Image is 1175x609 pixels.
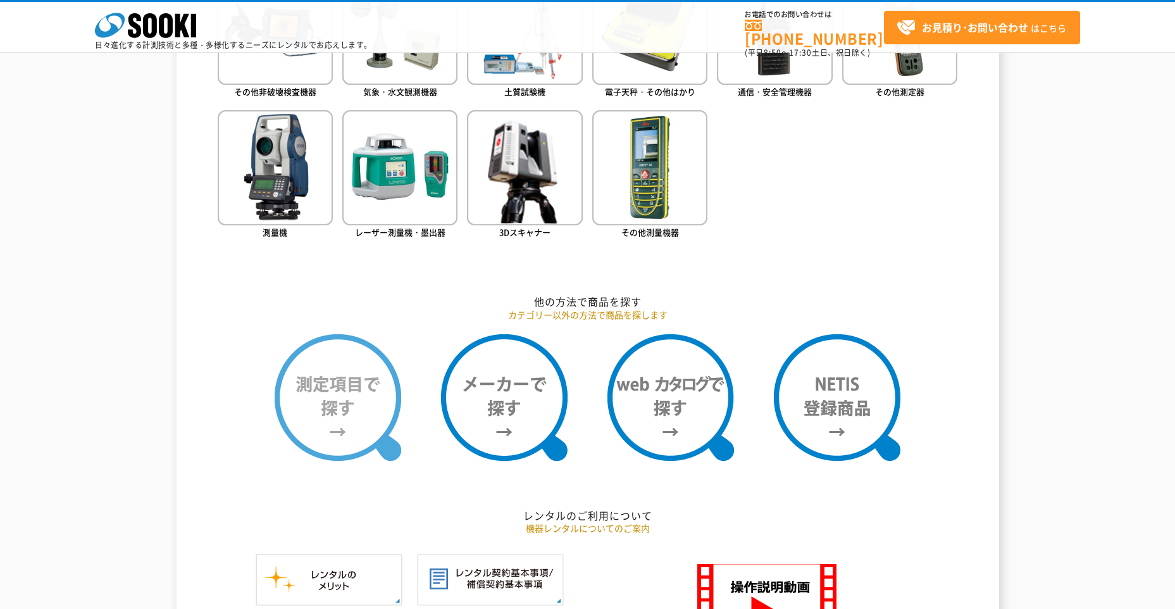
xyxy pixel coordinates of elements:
[263,226,287,238] span: 測量機
[774,334,900,461] img: NETIS登録商品
[234,85,316,97] span: その他非破壊検査機器
[745,11,884,18] span: お電話でのお問い合わせは
[441,334,568,461] img: メーカーで探す
[745,20,884,46] a: [PHONE_NUMBER]
[417,554,564,606] img: レンタル契約基本事項／補償契約基本事項
[342,110,457,225] img: レーザー測量機・墨出器
[417,593,564,605] a: レンタル契約基本事項／補償契約基本事項
[363,85,437,97] span: 気象・水文観測機器
[342,110,457,241] a: レーザー測量機・墨出器
[592,110,707,241] a: その他測量機器
[504,85,545,97] span: 土質試験機
[592,110,707,225] img: その他測量機器
[218,522,958,535] p: 機器レンタルについてのご案内
[897,18,1066,37] span: はこちら
[218,308,958,322] p: カテゴリー以外の方法で商品を探します
[764,47,781,58] span: 8:50
[218,295,958,308] h2: 他の方法で商品を探す
[95,41,372,49] p: 日々進化する計測技術と多種・多様化するニーズにレンタルでお応えします。
[467,110,582,241] a: 3Dスキャナー
[621,226,679,238] span: その他測量機器
[922,20,1028,35] strong: お見積り･お問い合わせ
[789,47,812,58] span: 17:30
[256,554,402,606] img: レンタルのメリット
[884,11,1080,44] a: お見積り･お問い合わせはこちら
[256,593,402,605] a: レンタルのメリット
[218,110,333,241] a: 測量機
[218,509,958,522] h2: レンタルのご利用について
[499,226,550,238] span: 3Dスキャナー
[218,110,333,225] img: 測量機
[605,85,695,97] span: 電子天秤・その他はかり
[745,47,870,58] span: (平日 ～ 土日、祝日除く)
[467,110,582,225] img: 3Dスキャナー
[607,334,734,461] img: webカタログで探す
[875,85,924,97] span: その他測定器
[355,226,445,238] span: レーザー測量機・墨出器
[738,85,812,97] span: 通信・安全管理機器
[275,334,401,461] img: 測定項目で探す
